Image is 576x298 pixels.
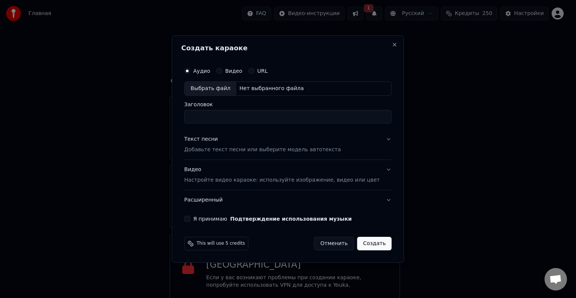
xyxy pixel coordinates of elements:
div: Текст песни [184,135,218,143]
div: Нет выбранного файла [236,85,307,92]
p: Настройте видео караоке: используйте изображение, видео или цвет [184,176,379,184]
button: Отменить [314,237,354,250]
button: Текст песниДобавьте текст песни или выберите модель автотекста [184,129,391,160]
label: Аудио [193,68,210,74]
label: Заголовок [184,102,391,107]
p: Добавьте текст песни или выберите модель автотекста [184,146,341,154]
label: URL [257,68,268,74]
label: Видео [225,68,242,74]
button: Я принимаю [230,216,352,221]
label: Я принимаю [193,216,352,221]
button: Расширенный [184,190,391,210]
button: ВидеоНастройте видео караоке: используйте изображение, видео или цвет [184,160,391,190]
div: Видео [184,166,379,184]
button: Создать [357,237,391,250]
div: Выбрать файл [184,82,236,95]
h2: Создать караоке [181,45,394,51]
span: This will use 5 credits [196,241,245,247]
